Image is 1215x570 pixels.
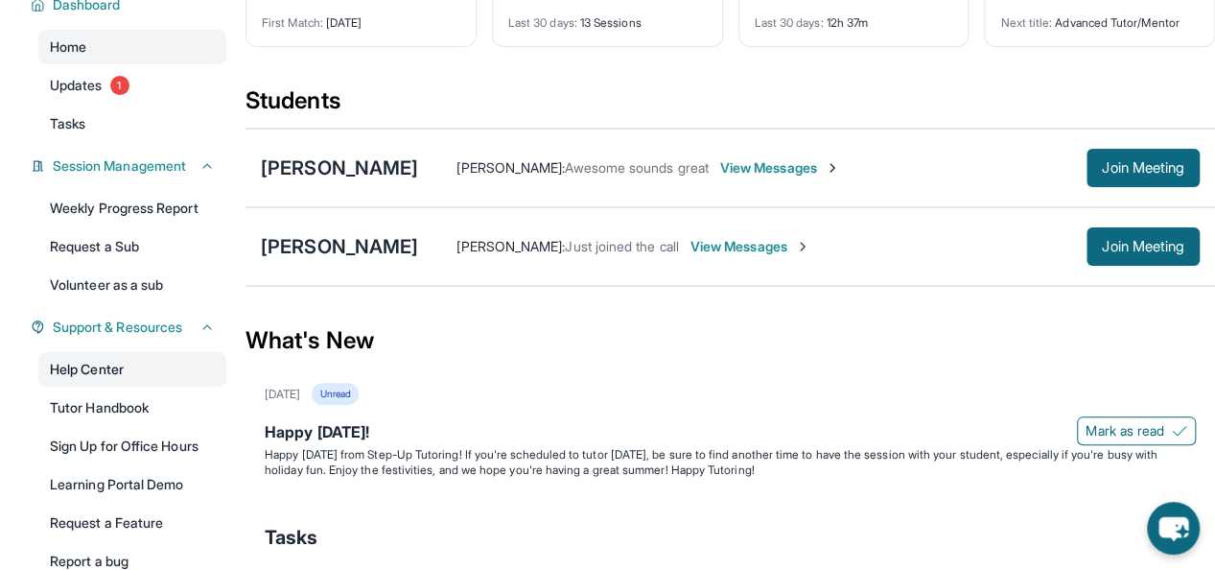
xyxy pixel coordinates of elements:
[1172,423,1187,439] img: Mark as read
[456,238,565,254] span: [PERSON_NAME] :
[508,4,707,31] div: 13 Sessions
[261,154,418,181] div: [PERSON_NAME]
[38,68,226,103] a: Updates1
[508,15,577,30] span: Last 30 days :
[53,156,186,176] span: Session Management
[50,114,85,133] span: Tasks
[1000,15,1052,30] span: Next title :
[50,76,103,95] span: Updates
[1086,227,1200,266] button: Join Meeting
[38,429,226,463] a: Sign Up for Office Hours
[1102,241,1184,252] span: Join Meeting
[262,4,460,31] div: [DATE]
[755,15,824,30] span: Last 30 days :
[825,160,840,176] img: Chevron-Right
[38,467,226,502] a: Learning Portal Demo
[312,383,358,405] div: Unread
[262,15,323,30] span: First Match :
[38,268,226,302] a: Volunteer as a sub
[53,318,182,337] span: Support & Resources
[265,447,1196,478] p: Happy [DATE] from Step-Up Tutoring! If you're scheduled to tutor [DATE], be sure to find another ...
[565,159,708,176] span: Awesome sounds great
[456,159,565,176] span: [PERSON_NAME] :
[265,524,317,551] span: Tasks
[245,85,1215,128] div: Students
[755,4,953,31] div: 12h 37m
[38,506,226,540] a: Request a Feature
[110,76,129,95] span: 1
[1077,416,1196,445] button: Mark as read
[261,233,418,260] div: [PERSON_NAME]
[1086,421,1164,440] span: Mark as read
[38,191,226,226] a: Weekly Progress Report
[45,156,215,176] button: Session Management
[265,420,1196,447] div: Happy [DATE]!
[38,30,226,64] a: Home
[565,238,678,254] span: Just joined the call
[1147,502,1200,555] button: chat-button
[1086,149,1200,187] button: Join Meeting
[245,298,1215,383] div: What's New
[720,158,840,178] span: View Messages
[38,229,226,264] a: Request a Sub
[265,387,300,402] div: [DATE]
[50,37,86,57] span: Home
[1102,162,1184,174] span: Join Meeting
[690,237,810,256] span: View Messages
[1000,4,1199,31] div: Advanced Tutor/Mentor
[45,318,215,337] button: Support & Resources
[38,107,226,141] a: Tasks
[795,239,810,254] img: Chevron-Right
[38,352,226,387] a: Help Center
[38,391,226,425] a: Tutor Handbook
